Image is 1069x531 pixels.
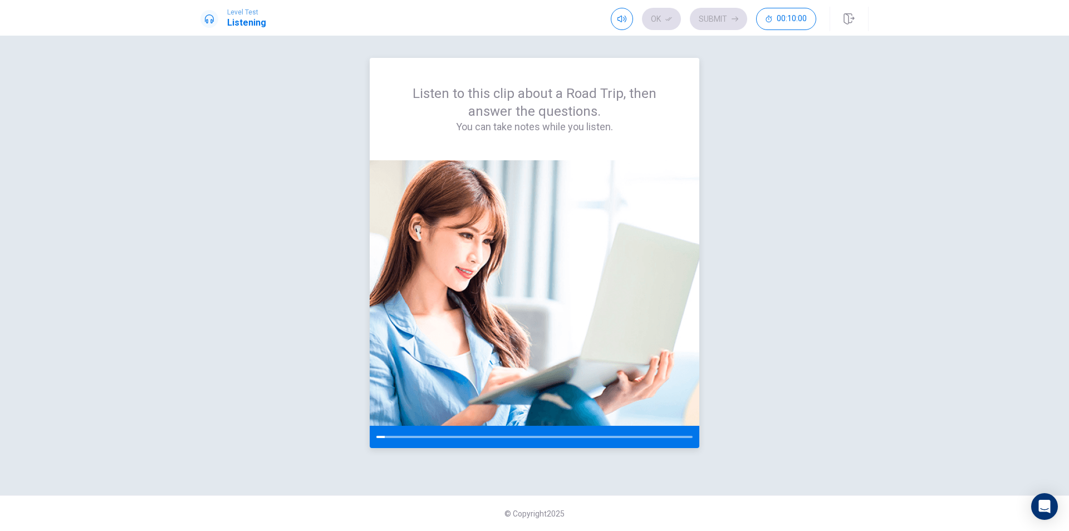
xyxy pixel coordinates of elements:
div: Listen to this clip about a Road Trip, then answer the questions. [396,85,673,134]
span: Level Test [227,8,266,16]
h1: Listening [227,16,266,29]
span: 00:10:00 [777,14,807,23]
div: Open Intercom Messenger [1031,493,1058,520]
button: 00:10:00 [756,8,816,30]
h4: You can take notes while you listen. [396,120,673,134]
img: passage image [370,160,699,426]
span: © Copyright 2025 [504,509,565,518]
